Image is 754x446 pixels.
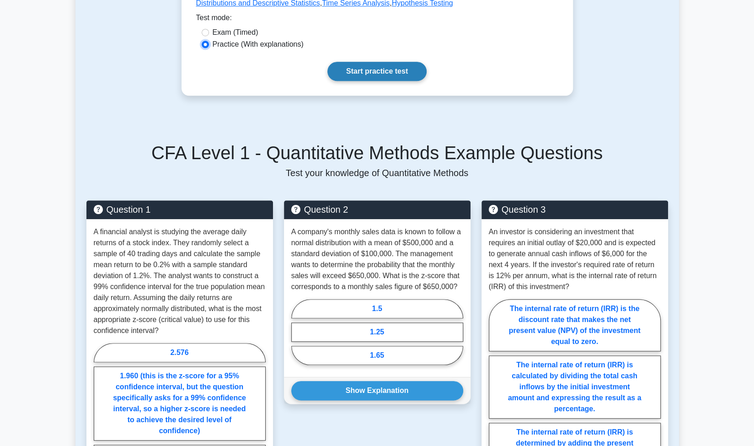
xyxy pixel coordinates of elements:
a: Start practice test [327,62,427,81]
label: Practice (With explanations) [213,39,304,50]
h5: Question 1 [94,204,266,215]
label: 1.65 [291,346,463,365]
h5: Question 2 [291,204,463,215]
p: An investor is considering an investment that requires an initial outlay of $20,000 and is expect... [489,226,661,292]
label: 1.5 [291,299,463,318]
h5: Question 3 [489,204,661,215]
button: Show Explanation [291,381,463,400]
label: 2.576 [94,343,266,362]
p: A company's monthly sales data is known to follow a normal distribution with a mean of $500,000 a... [291,226,463,292]
label: The internal rate of return (IRR) is calculated by dividing the total cash inflows by the initial... [489,355,661,419]
div: Test mode: [196,12,558,27]
p: Test your knowledge of Quantitative Methods [86,167,668,178]
label: 1.960 (this is the z-score for a 95% confidence interval, but the question specifically asks for ... [94,366,266,441]
p: A financial analyst is studying the average daily returns of a stock index. They randomly select ... [94,226,266,336]
h5: CFA Level 1 - Quantitative Methods Example Questions [86,142,668,164]
label: 1.25 [291,322,463,342]
label: Exam (Timed) [213,27,258,38]
label: The internal rate of return (IRR) is the discount rate that makes the net present value (NPV) of ... [489,299,661,351]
